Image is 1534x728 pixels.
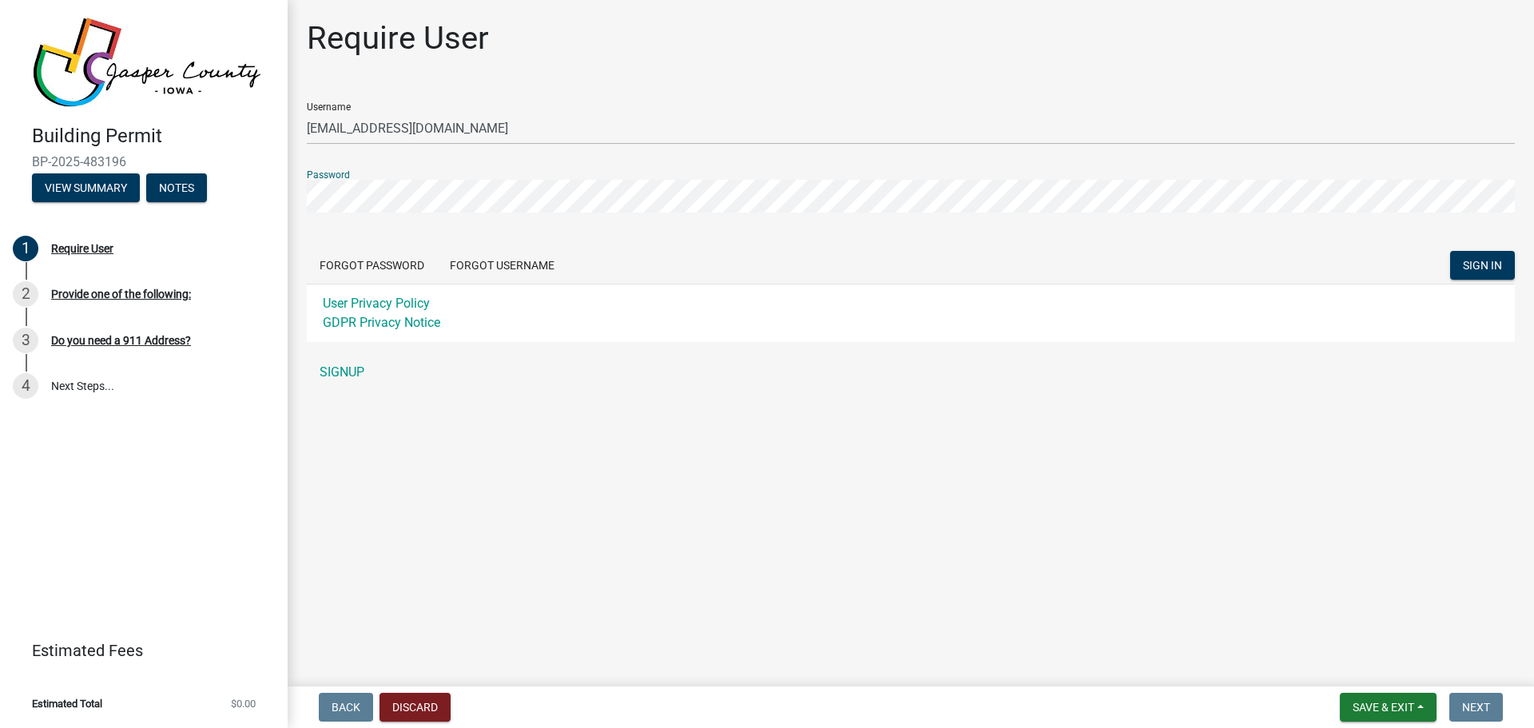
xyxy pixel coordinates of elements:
button: Back [319,693,373,722]
a: User Privacy Policy [323,296,430,311]
div: 4 [13,373,38,399]
button: View Summary [32,173,140,202]
span: Save & Exit [1353,701,1414,714]
wm-modal-confirm: Notes [146,182,207,195]
button: Forgot Password [307,251,437,280]
button: Forgot Username [437,251,567,280]
span: BP-2025-483196 [32,154,256,169]
div: Do you need a 911 Address? [51,335,191,346]
div: Require User [51,243,113,254]
span: SIGN IN [1463,259,1502,272]
button: Next [1449,693,1503,722]
div: 3 [13,328,38,353]
button: SIGN IN [1450,251,1515,280]
span: Estimated Total [32,698,102,709]
h4: Building Permit [32,125,275,148]
h1: Require User [307,19,489,58]
a: SIGNUP [307,356,1515,388]
img: Jasper County, Iowa [32,17,262,108]
a: GDPR Privacy Notice [323,315,440,330]
div: Provide one of the following: [51,288,191,300]
wm-modal-confirm: Summary [32,182,140,195]
button: Notes [146,173,207,202]
a: Estimated Fees [13,635,262,666]
div: 2 [13,281,38,307]
button: Discard [380,693,451,722]
span: $0.00 [231,698,256,709]
span: Back [332,701,360,714]
span: Next [1462,701,1490,714]
button: Save & Exit [1340,693,1437,722]
div: 1 [13,236,38,261]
